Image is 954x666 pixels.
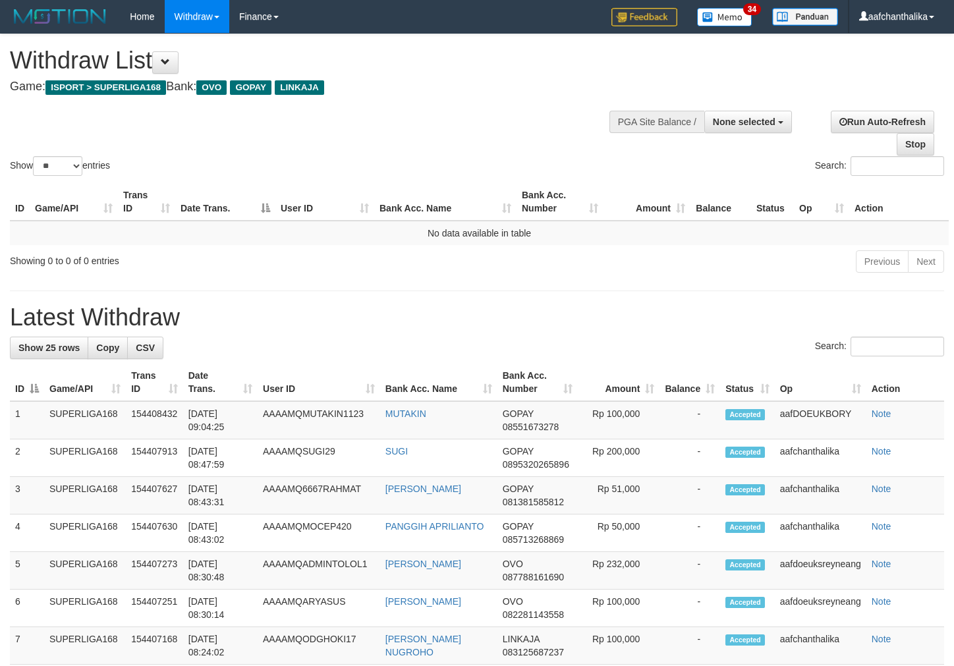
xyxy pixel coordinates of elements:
[258,439,380,477] td: AAAAMQSUGI29
[183,364,258,401] th: Date Trans.: activate to sort column ascending
[45,80,166,95] span: ISPORT > SUPERLIGA168
[126,439,183,477] td: 154407913
[88,337,128,359] a: Copy
[44,590,126,627] td: SUPERLIGA168
[258,627,380,665] td: AAAAMQODGHOKI17
[775,439,866,477] td: aafchanthalika
[751,183,794,221] th: Status
[258,590,380,627] td: AAAAMQARYASUS
[258,552,380,590] td: AAAAMQADMINTOLOL1
[578,364,660,401] th: Amount: activate to sort column ascending
[659,364,720,401] th: Balance: activate to sort column ascending
[126,552,183,590] td: 154407273
[33,156,82,176] select: Showentries
[196,80,227,95] span: OVO
[385,446,408,457] a: SUGI
[258,477,380,514] td: AAAAMQ6667RAHMAT
[659,439,720,477] td: -
[725,522,765,533] span: Accepted
[10,552,44,590] td: 5
[10,627,44,665] td: 7
[743,3,761,15] span: 34
[275,183,374,221] th: User ID: activate to sort column ascending
[503,446,534,457] span: GOPAY
[503,408,534,419] span: GOPAY
[126,364,183,401] th: Trans ID: activate to sort column ascending
[44,364,126,401] th: Game/API: activate to sort column ascending
[18,343,80,353] span: Show 25 rows
[659,514,720,552] td: -
[10,304,944,331] h1: Latest Withdraw
[772,8,838,26] img: panduan.png
[775,627,866,665] td: aafchanthalika
[44,552,126,590] td: SUPERLIGA168
[10,477,44,514] td: 3
[849,183,949,221] th: Action
[380,364,497,401] th: Bank Acc. Name: activate to sort column ascending
[775,401,866,439] td: aafDOEUKBORY
[230,80,271,95] span: GOPAY
[30,183,118,221] th: Game/API: activate to sort column ascending
[659,627,720,665] td: -
[183,552,258,590] td: [DATE] 08:30:48
[10,221,949,245] td: No data available in table
[10,439,44,477] td: 2
[697,8,752,26] img: Button%20Memo.svg
[503,572,564,582] span: Copy 087788161690 to clipboard
[385,408,426,419] a: MUTAKIN
[851,156,944,176] input: Search:
[611,8,677,26] img: Feedback.jpg
[275,80,324,95] span: LINKAJA
[183,514,258,552] td: [DATE] 08:43:02
[385,559,461,569] a: [PERSON_NAME]
[659,401,720,439] td: -
[374,183,517,221] th: Bank Acc. Name: activate to sort column ascending
[775,552,866,590] td: aafdoeuksreyneang
[517,183,603,221] th: Bank Acc. Number: activate to sort column ascending
[10,183,30,221] th: ID
[775,364,866,401] th: Op: activate to sort column ascending
[872,596,891,607] a: Note
[10,401,44,439] td: 1
[690,183,751,221] th: Balance
[725,484,765,495] span: Accepted
[851,337,944,356] input: Search:
[10,514,44,552] td: 4
[385,596,461,607] a: [PERSON_NAME]
[815,156,944,176] label: Search:
[503,521,534,532] span: GOPAY
[126,514,183,552] td: 154407630
[578,514,660,552] td: Rp 50,000
[126,627,183,665] td: 154407168
[856,250,909,273] a: Previous
[815,337,944,356] label: Search:
[872,484,891,494] a: Note
[775,590,866,627] td: aafdoeuksreyneang
[503,459,569,470] span: Copy 0895320265896 to clipboard
[183,590,258,627] td: [DATE] 08:30:14
[872,634,891,644] a: Note
[126,401,183,439] td: 154408432
[10,7,110,26] img: MOTION_logo.png
[725,409,765,420] span: Accepted
[831,111,934,133] a: Run Auto-Refresh
[503,497,564,507] span: Copy 081381585812 to clipboard
[725,559,765,570] span: Accepted
[183,401,258,439] td: [DATE] 09:04:25
[503,559,523,569] span: OVO
[775,477,866,514] td: aafchanthalika
[175,183,275,221] th: Date Trans.: activate to sort column descending
[183,477,258,514] td: [DATE] 08:43:31
[44,401,126,439] td: SUPERLIGA168
[44,439,126,477] td: SUPERLIGA168
[497,364,578,401] th: Bank Acc. Number: activate to sort column ascending
[609,111,704,133] div: PGA Site Balance /
[908,250,944,273] a: Next
[44,627,126,665] td: SUPERLIGA168
[897,133,934,155] a: Stop
[503,596,523,607] span: OVO
[258,514,380,552] td: AAAAMQMOCEP420
[126,477,183,514] td: 154407627
[385,521,484,532] a: PANGGIH APRILIANTO
[258,401,380,439] td: AAAAMQMUTAKIN1123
